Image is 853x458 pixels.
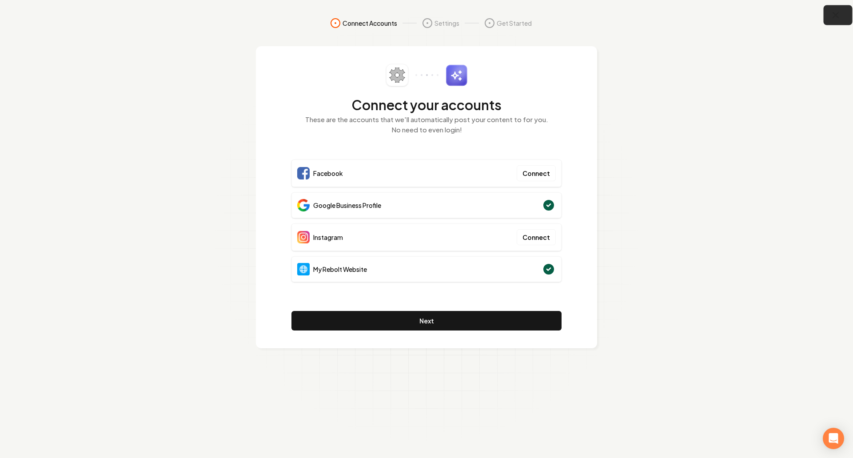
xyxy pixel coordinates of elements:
[297,199,310,211] img: Google
[291,97,562,113] h2: Connect your accounts
[313,169,343,178] span: Facebook
[497,19,532,28] span: Get Started
[446,64,467,86] img: sparkles.svg
[434,19,459,28] span: Settings
[415,74,438,76] img: connector-dots.svg
[291,115,562,135] p: These are the accounts that we'll automatically post your content to for you. No need to even login!
[313,201,381,210] span: Google Business Profile
[517,229,556,245] button: Connect
[297,167,310,179] img: Facebook
[297,231,310,243] img: Instagram
[313,233,343,242] span: Instagram
[291,311,562,331] button: Next
[313,265,367,274] span: My Rebolt Website
[343,19,397,28] span: Connect Accounts
[517,165,556,181] button: Connect
[297,263,310,275] img: Website
[823,428,844,449] div: Open Intercom Messenger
